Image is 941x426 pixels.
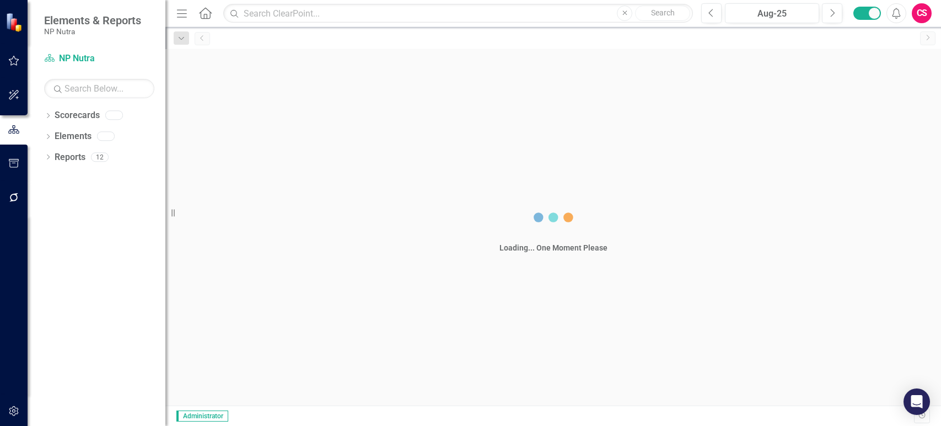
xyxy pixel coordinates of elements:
[499,242,607,253] div: Loading... One Moment Please
[912,3,932,23] button: CS
[44,79,154,98] input: Search Below...
[44,52,154,65] a: NP Nutra
[91,152,109,162] div: 12
[725,3,819,23] button: Aug-25
[55,130,92,143] a: Elements
[176,411,228,422] span: Administrator
[904,388,930,415] div: Open Intercom Messenger
[55,151,85,164] a: Reports
[44,27,141,36] small: NP Nutra
[223,4,693,23] input: Search ClearPoint...
[651,8,675,17] span: Search
[44,14,141,27] span: Elements & Reports
[55,109,100,122] a: Scorecards
[6,13,25,32] img: ClearPoint Strategy
[635,6,690,21] button: Search
[729,7,815,20] div: Aug-25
